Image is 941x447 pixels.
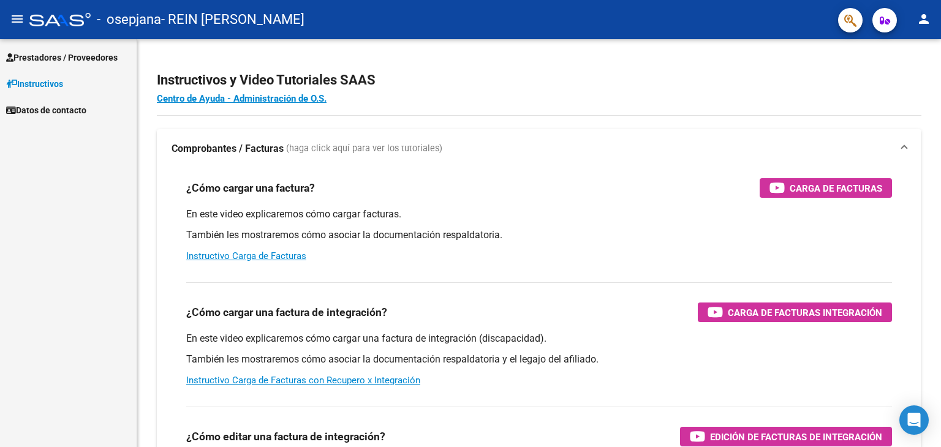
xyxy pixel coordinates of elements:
[698,302,892,322] button: Carga de Facturas Integración
[186,208,892,221] p: En este video explicaremos cómo cargar facturas.
[172,142,284,156] strong: Comprobantes / Facturas
[186,228,892,242] p: También les mostraremos cómo asociar la documentación respaldatoria.
[680,427,892,446] button: Edición de Facturas de integración
[186,332,892,345] p: En este video explicaremos cómo cargar una factura de integración (discapacidad).
[760,178,892,198] button: Carga de Facturas
[6,103,86,117] span: Datos de contacto
[286,142,442,156] span: (haga click aquí para ver los tutoriales)
[161,6,304,33] span: - REIN [PERSON_NAME]
[710,429,882,445] span: Edición de Facturas de integración
[157,93,327,104] a: Centro de Ayuda - Administración de O.S.
[186,428,385,445] h3: ¿Cómo editar una factura de integración?
[899,405,929,435] div: Open Intercom Messenger
[157,69,921,92] h2: Instructivos y Video Tutoriales SAAS
[186,304,387,321] h3: ¿Cómo cargar una factura de integración?
[790,181,882,196] span: Carga de Facturas
[728,305,882,320] span: Carga de Facturas Integración
[6,51,118,64] span: Prestadores / Proveedores
[186,179,315,197] h3: ¿Cómo cargar una factura?
[186,250,306,261] a: Instructivo Carga de Facturas
[6,77,63,91] span: Instructivos
[916,12,931,26] mat-icon: person
[157,129,921,168] mat-expansion-panel-header: Comprobantes / Facturas (haga click aquí para ver los tutoriales)
[10,12,25,26] mat-icon: menu
[186,375,420,386] a: Instructivo Carga de Facturas con Recupero x Integración
[186,353,892,366] p: También les mostraremos cómo asociar la documentación respaldatoria y el legajo del afiliado.
[97,6,161,33] span: - osepjana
